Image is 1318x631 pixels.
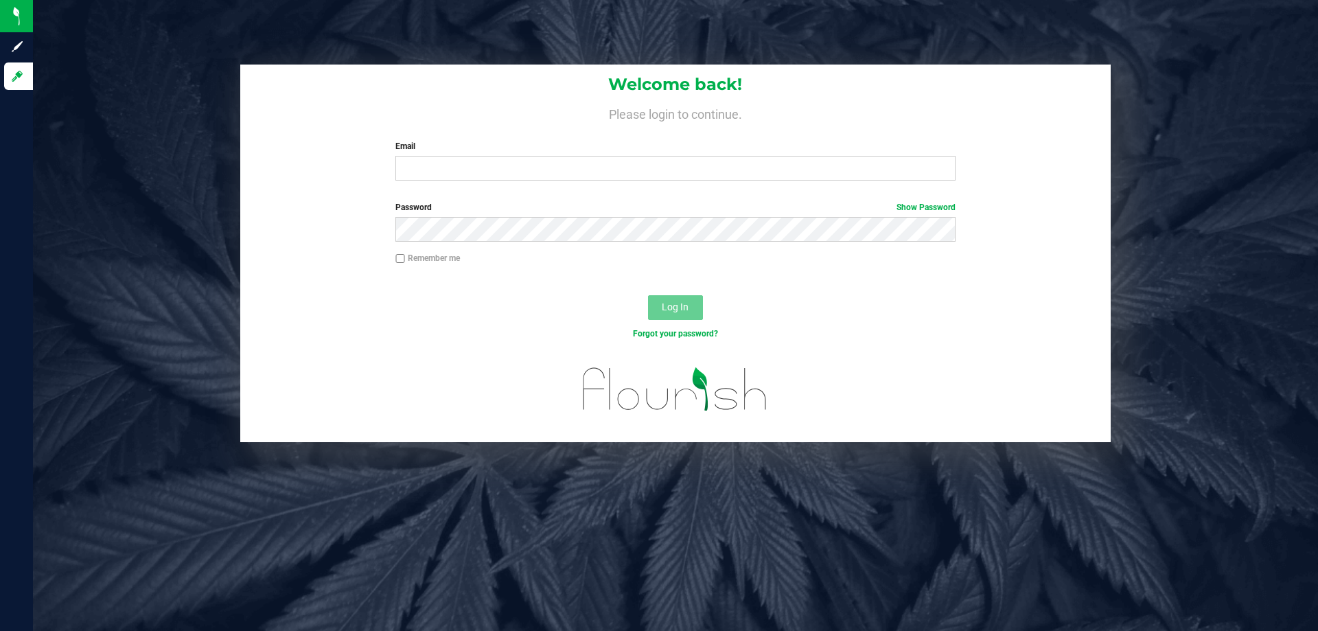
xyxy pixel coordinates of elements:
[897,203,956,212] a: Show Password
[395,252,460,264] label: Remember me
[240,104,1111,121] h4: Please login to continue.
[395,254,405,264] input: Remember me
[240,76,1111,93] h1: Welcome back!
[633,329,718,339] a: Forgot your password?
[648,295,703,320] button: Log In
[662,301,689,312] span: Log In
[395,140,955,152] label: Email
[395,203,432,212] span: Password
[566,354,784,424] img: flourish_logo.svg
[10,40,24,54] inline-svg: Sign up
[10,69,24,83] inline-svg: Log in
